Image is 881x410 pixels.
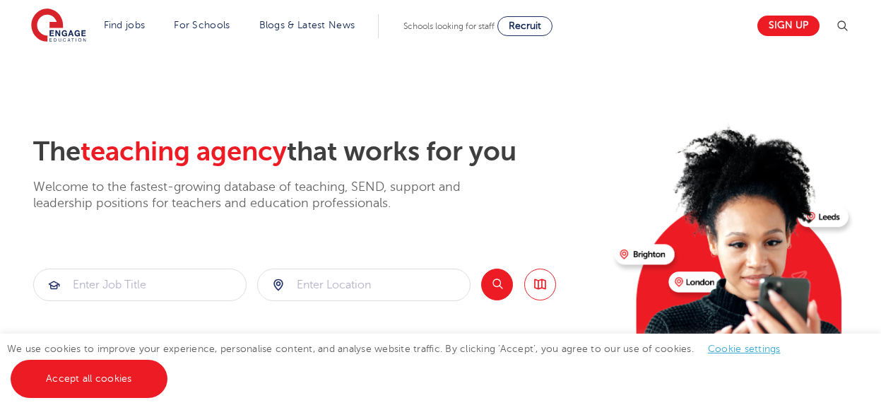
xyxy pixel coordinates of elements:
[509,20,541,31] span: Recruit
[33,269,247,301] div: Submit
[7,344,795,384] span: We use cookies to improve your experience, personalise content, and analyse website traffic. By c...
[708,344,781,354] a: Cookie settings
[31,8,86,44] img: Engage Education
[174,20,230,30] a: For Schools
[11,360,167,398] a: Accept all cookies
[104,20,146,30] a: Find jobs
[257,269,471,301] div: Submit
[481,269,513,300] button: Search
[497,16,552,36] a: Recruit
[757,16,820,36] a: Sign up
[34,269,246,300] input: Submit
[259,20,355,30] a: Blogs & Latest News
[403,21,495,31] span: Schools looking for staff
[33,179,499,212] p: Welcome to the fastest-growing database of teaching, SEND, support and leadership positions for t...
[81,136,287,167] span: teaching agency
[258,269,470,300] input: Submit
[33,136,603,168] h2: The that works for you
